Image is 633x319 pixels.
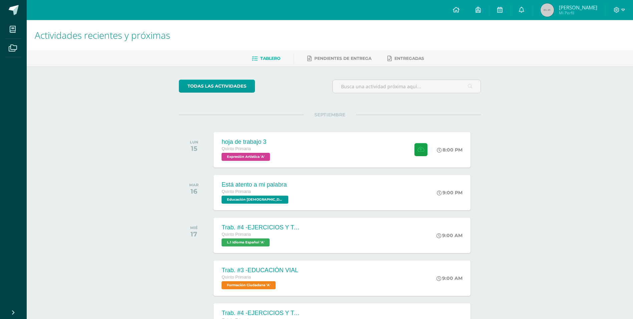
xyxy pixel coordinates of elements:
[304,112,356,118] span: SEPTIEMBRE
[179,80,255,93] a: todas las Actividades
[35,29,170,41] span: Actividades recientes y próximas
[437,190,462,196] div: 9:00 PM
[314,56,371,61] span: Pendientes de entrega
[252,53,280,64] a: Tablero
[222,189,251,194] span: Quinto Primaria
[222,281,276,289] span: Formación Ciudadana 'A'
[190,140,198,144] div: LUN
[222,146,251,151] span: Quinto Primaria
[333,80,481,93] input: Busca una actividad próxima aquí...
[436,232,462,238] div: 9:00 AM
[222,275,251,280] span: Quinto Primaria
[190,230,198,238] div: 17
[190,144,198,152] div: 15
[222,153,270,161] span: Expresión Artística 'A'
[541,3,554,17] img: 45x45
[222,138,272,145] div: hoja de trabajo 3
[437,147,462,153] div: 8:00 PM
[436,275,462,281] div: 9:00 AM
[222,181,290,188] div: Está atento a mi palabra
[394,56,424,61] span: Entregadas
[260,56,280,61] span: Tablero
[559,10,597,16] span: Mi Perfil
[307,53,371,64] a: Pendientes de entrega
[222,224,302,231] div: Trab. #4 -EJERCICIOS Y TAREAS
[190,225,198,230] div: MIÉ
[222,310,302,317] div: Trab. #4 -EJERCICIOS Y TAREAS
[222,196,288,204] span: Educación Cristiana 'A'
[222,267,298,274] div: Trab. #3 -EDUCACIÓN VIAL
[189,183,199,187] div: MAR
[559,4,597,11] span: [PERSON_NAME]
[222,232,251,237] span: Quinto Primaria
[222,238,270,246] span: L.1 Idioma Español 'A'
[189,187,199,195] div: 16
[387,53,424,64] a: Entregadas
